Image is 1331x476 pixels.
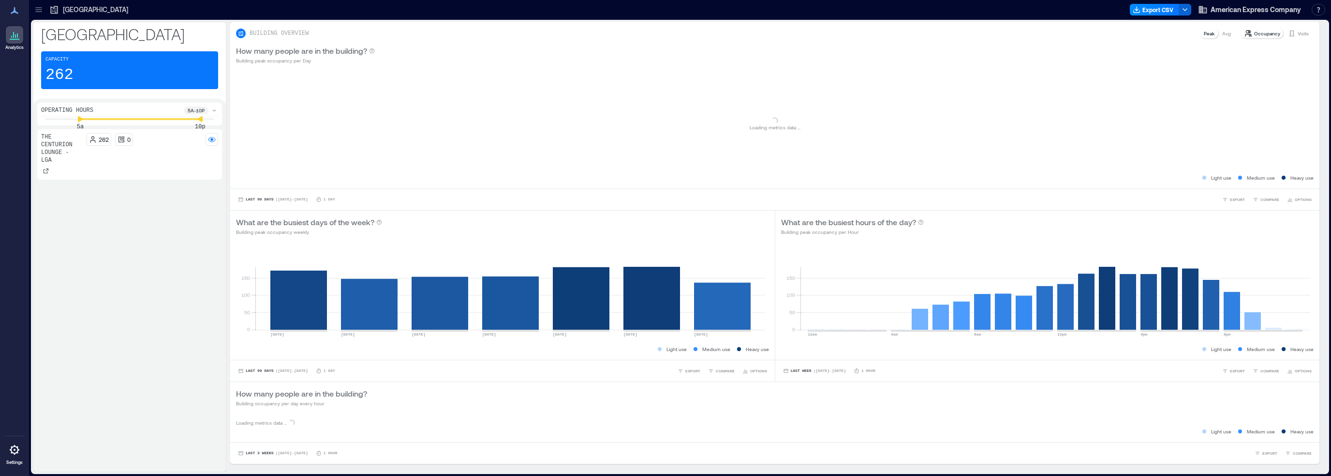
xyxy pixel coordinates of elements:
[236,388,367,399] p: How many people are in the building?
[623,332,637,337] text: [DATE]
[1204,30,1214,37] p: Peak
[1262,450,1277,456] span: EXPORT
[1230,197,1245,202] span: EXPORT
[1251,195,1281,204] button: COMPARE
[324,197,335,202] p: 1 Day
[1293,450,1312,456] span: COMPARE
[1290,345,1314,353] p: Heavy use
[1260,368,1279,374] span: COMPARE
[241,292,250,298] tspan: 100
[1285,366,1314,376] button: OPTIONS
[808,332,817,337] text: 12am
[1290,428,1314,435] p: Heavy use
[891,332,898,337] text: 4am
[1222,30,1231,37] p: Avg
[781,366,848,376] button: Last Week |[DATE]-[DATE]
[236,195,310,204] button: Last 90 Days |[DATE]-[DATE]
[412,332,426,337] text: [DATE]
[2,23,27,53] a: Analytics
[482,332,496,337] text: [DATE]
[676,366,702,376] button: EXPORT
[702,345,730,353] p: Medium use
[861,368,875,374] p: 1 Hour
[666,345,687,353] p: Light use
[1285,195,1314,204] button: OPTIONS
[1295,368,1312,374] span: OPTIONS
[324,368,335,374] p: 1 Day
[750,123,800,131] p: Loading metrics data ...
[1211,428,1231,435] p: Light use
[1247,428,1275,435] p: Medium use
[244,309,250,315] tspan: 50
[706,366,737,376] button: COMPARE
[553,332,567,337] text: [DATE]
[247,326,250,332] tspan: 0
[716,368,735,374] span: COMPARE
[1290,174,1314,182] p: Heavy use
[236,366,310,376] button: Last 90 Days |[DATE]-[DATE]
[1298,30,1309,37] p: Visits
[41,24,218,44] p: [GEOGRAPHIC_DATA]
[1211,174,1231,182] p: Light use
[99,136,109,143] p: 262
[1211,5,1301,15] span: American Express Company
[750,368,767,374] span: OPTIONS
[250,30,309,37] p: BUILDING OVERVIEW
[974,332,981,337] text: 8am
[127,136,131,143] p: 0
[236,228,382,236] p: Building peak occupancy weekly
[324,450,338,456] p: 1 Hour
[786,275,795,281] tspan: 150
[41,107,93,114] p: Operating Hours
[685,368,700,374] span: EXPORT
[781,216,916,228] p: What are the busiest hours of the day?
[3,438,26,468] a: Settings
[1220,195,1247,204] button: EXPORT
[1295,197,1312,202] span: OPTIONS
[1220,366,1247,376] button: EXPORT
[63,5,128,15] p: [GEOGRAPHIC_DATA]
[241,275,250,281] tspan: 150
[1260,197,1279,202] span: COMPARE
[1230,368,1245,374] span: EXPORT
[1195,2,1304,17] button: American Express Company
[270,332,284,337] text: [DATE]
[789,309,795,315] tspan: 50
[1247,345,1275,353] p: Medium use
[746,345,769,353] p: Heavy use
[236,57,375,64] p: Building peak occupancy per Day
[236,399,367,407] p: Building occupancy per day every hour
[45,65,74,85] p: 262
[1247,174,1275,182] p: Medium use
[1057,332,1066,337] text: 12pm
[5,45,24,50] p: Analytics
[786,292,795,298] tspan: 100
[1211,345,1231,353] p: Light use
[188,107,205,114] p: 5a - 10p
[341,332,355,337] text: [DATE]
[236,45,367,57] p: How many people are in the building?
[1140,332,1148,337] text: 4pm
[6,460,23,465] p: Settings
[694,332,708,337] text: [DATE]
[792,326,795,332] tspan: 0
[1253,448,1279,458] button: EXPORT
[236,216,374,228] p: What are the busiest days of the week?
[740,366,769,376] button: OPTIONS
[236,419,287,427] p: Loading metrics data ...
[1251,366,1281,376] button: COMPARE
[781,228,924,236] p: Building peak occupancy per Hour
[1283,448,1314,458] button: COMPARE
[1254,30,1280,37] p: Occupancy
[41,133,83,164] p: The Centurion Lounge - LGA
[45,56,69,63] p: Capacity
[1130,4,1179,15] button: Export CSV
[1224,332,1231,337] text: 8pm
[236,448,310,458] button: Last 3 Weeks |[DATE]-[DATE]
